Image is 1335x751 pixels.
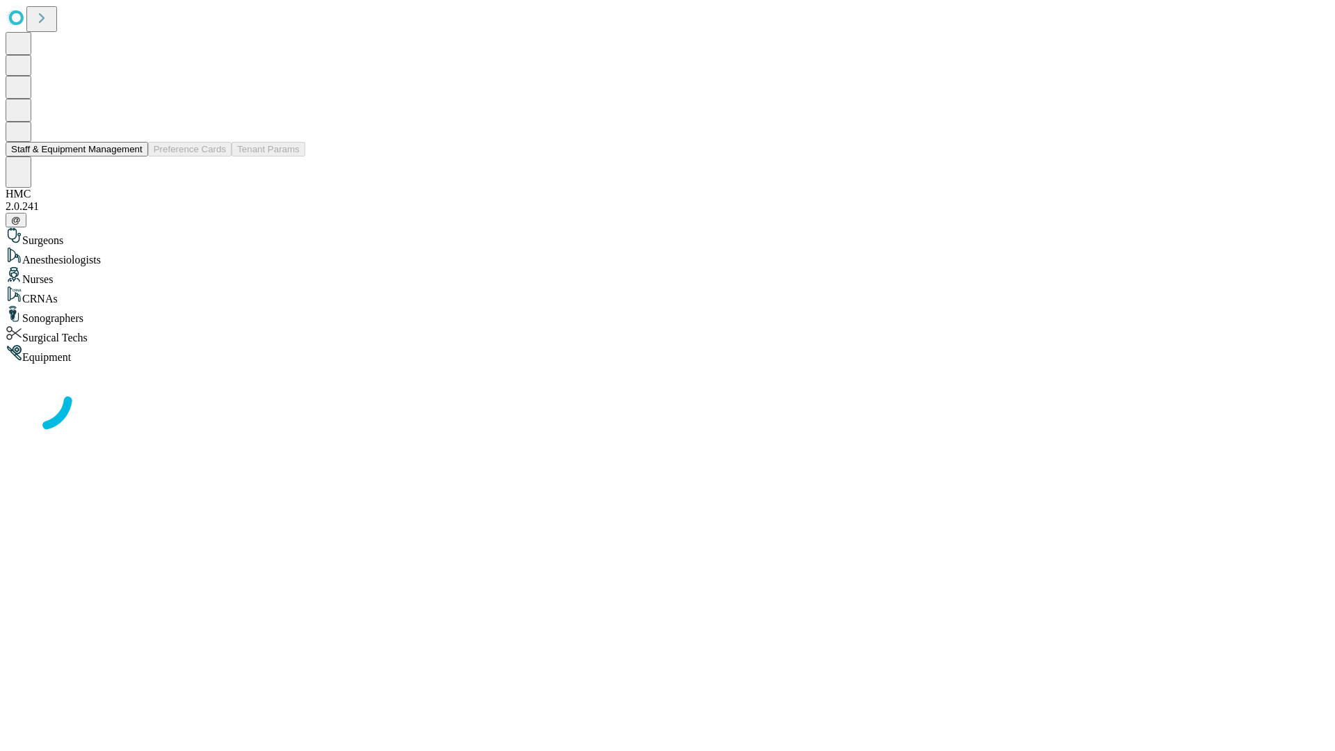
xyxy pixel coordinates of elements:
[6,305,1329,325] div: Sonographers
[6,247,1329,266] div: Anesthesiologists
[6,200,1329,213] div: 2.0.241
[6,344,1329,364] div: Equipment
[232,142,305,156] button: Tenant Params
[6,266,1329,286] div: Nurses
[11,215,21,225] span: @
[148,142,232,156] button: Preference Cards
[6,188,1329,200] div: HMC
[6,142,148,156] button: Staff & Equipment Management
[6,213,26,227] button: @
[6,227,1329,247] div: Surgeons
[6,286,1329,305] div: CRNAs
[6,325,1329,344] div: Surgical Techs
